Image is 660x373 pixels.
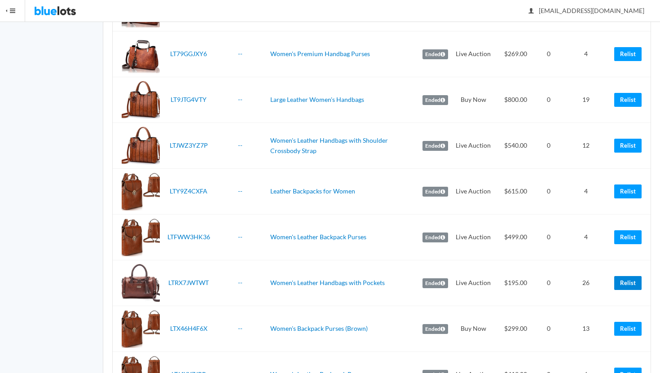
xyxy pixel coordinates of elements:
[495,123,537,169] td: $540.00
[495,306,537,352] td: $299.00
[452,77,495,123] td: Buy Now
[537,31,561,77] td: 0
[422,141,448,151] label: Ended
[537,260,561,306] td: 0
[561,260,611,306] td: 26
[238,50,242,57] a: --
[537,123,561,169] td: 0
[614,47,642,61] a: Relist
[614,322,642,336] a: Relist
[270,233,366,241] a: Women's Leather Backpack Purses
[495,215,537,260] td: $499.00
[561,215,611,260] td: 4
[537,169,561,215] td: 0
[614,93,642,107] a: Relist
[170,187,207,195] a: LTY9Z4CXFA
[561,306,611,352] td: 13
[529,7,644,14] span: [EMAIL_ADDRESS][DOMAIN_NAME]
[537,215,561,260] td: 0
[614,184,642,198] a: Relist
[238,187,242,195] a: --
[238,141,242,149] a: --
[495,169,537,215] td: $615.00
[495,77,537,123] td: $800.00
[168,279,209,286] a: LTRX7JWTWT
[422,187,448,197] label: Ended
[422,324,448,334] label: Ended
[561,31,611,77] td: 4
[495,260,537,306] td: $195.00
[270,279,385,286] a: Women's Leather Handbags with Pockets
[561,123,611,169] td: 12
[614,139,642,153] a: Relist
[422,95,448,105] label: Ended
[422,278,448,288] label: Ended
[270,187,355,195] a: Leather Backpacks for Women
[537,77,561,123] td: 0
[452,169,495,215] td: Live Auction
[452,123,495,169] td: Live Auction
[561,77,611,123] td: 19
[452,260,495,306] td: Live Auction
[561,169,611,215] td: 4
[452,31,495,77] td: Live Auction
[238,279,242,286] a: --
[614,276,642,290] a: Relist
[238,96,242,103] a: --
[167,233,210,241] a: LTFWW3HK36
[422,49,448,59] label: Ended
[238,325,242,332] a: --
[452,215,495,260] td: Live Auction
[495,31,537,77] td: $269.00
[238,233,242,241] a: --
[270,136,388,154] a: Women's Leather Handbags with Shoulder Crossbody Strap
[422,233,448,242] label: Ended
[170,141,208,149] a: LTJWZ3YZ7P
[171,96,207,103] a: LT9JTG4VTY
[527,7,536,16] ion-icon: person
[270,96,364,103] a: Large Leather Women's Handbags
[270,325,368,332] a: Women's Backpack Purses (Brown)
[614,230,642,244] a: Relist
[170,50,207,57] a: LT79GGJXY6
[170,325,207,332] a: LTX46H4F6X
[270,50,370,57] a: Women's Premium Handbag Purses
[537,306,561,352] td: 0
[452,306,495,352] td: Buy Now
